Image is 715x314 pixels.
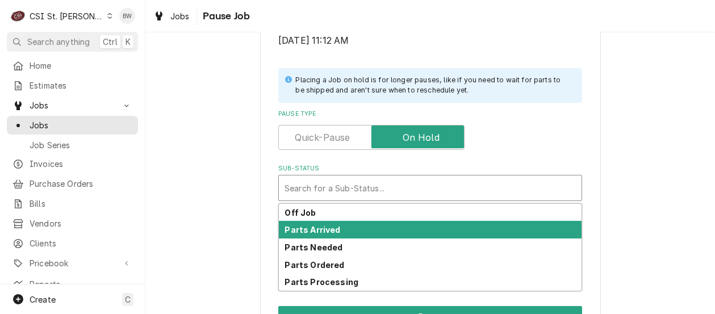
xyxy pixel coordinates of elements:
span: Estimates [30,79,132,91]
span: Bills [30,198,132,210]
strong: Parts Arrived [285,225,341,235]
span: Invoices [30,158,132,170]
span: Pricebook [30,257,115,269]
div: Placing a Job on hold is for longer pauses, like if you need to wait for parts to be shipped and ... [295,75,571,96]
strong: Off Job [285,208,316,217]
span: Home [30,60,132,72]
span: Pause Job [199,9,250,24]
a: Job Series [7,136,138,154]
div: Last Started/Resumed On [278,23,582,47]
a: Vendors [7,214,138,233]
label: Pause Type [278,110,582,119]
div: Pause Type [278,110,582,150]
span: Jobs [170,10,190,22]
span: Create [30,295,56,304]
a: Estimates [7,76,138,95]
div: C [10,8,26,24]
span: Clients [30,237,132,249]
button: Search anythingCtrlK [7,32,138,52]
a: Home [7,56,138,75]
span: Search anything [27,36,90,48]
span: Reports [30,278,132,290]
div: BW [119,8,135,24]
strong: Parts Ordered [285,260,345,270]
a: Purchase Orders [7,174,138,193]
a: Jobs [7,116,138,135]
span: Ctrl [103,36,118,48]
span: [DATE] 11:12 AM [278,35,349,46]
div: Sub-Status [278,164,582,201]
a: Jobs [149,7,194,26]
a: Invoices [7,154,138,173]
span: K [126,36,131,48]
div: CSI St. [PERSON_NAME] [30,10,103,22]
strong: Parts Needed [285,242,343,252]
span: Last Started/Resumed On [278,34,582,48]
a: Clients [7,234,138,253]
span: C [125,294,131,305]
span: Jobs [30,119,132,131]
a: Bills [7,194,138,213]
a: Go to Jobs [7,96,138,115]
a: Reports [7,275,138,294]
span: Jobs [30,99,115,111]
span: Purchase Orders [30,178,132,190]
strong: Parts Processing [285,277,359,287]
div: CSI St. Louis's Avatar [10,8,26,24]
label: Sub-Status [278,164,582,173]
span: Vendors [30,217,132,229]
div: Brad Wicks's Avatar [119,8,135,24]
a: Go to Pricebook [7,254,138,273]
span: Job Series [30,139,132,151]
